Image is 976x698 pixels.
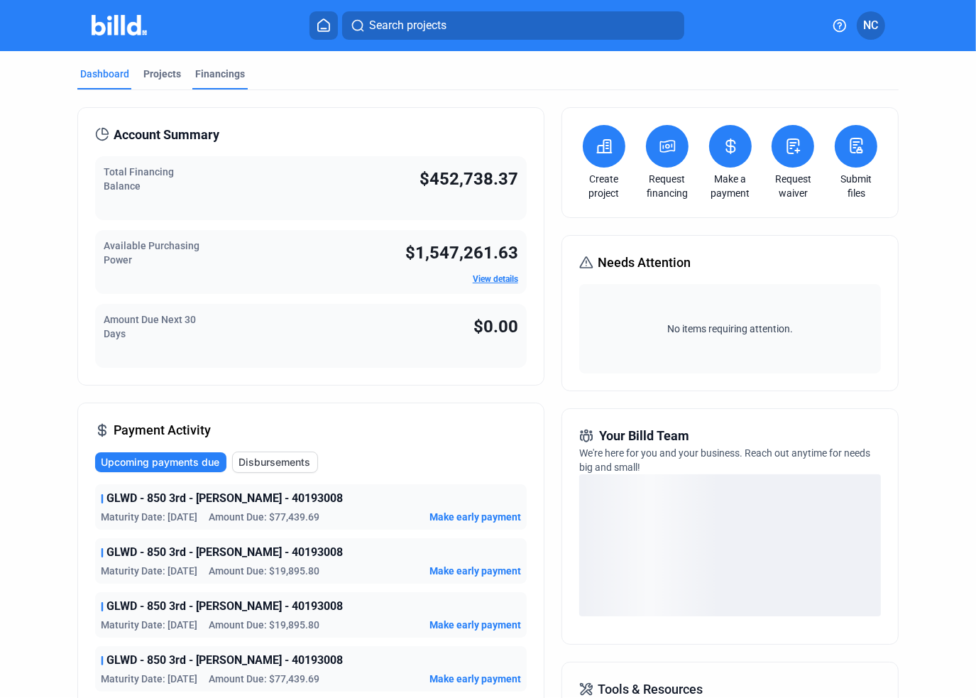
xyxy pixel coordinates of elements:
span: Amount Due: $19,895.80 [209,564,319,578]
span: Search projects [369,17,446,34]
button: NC [857,11,885,40]
span: Disbursements [238,455,310,469]
img: Billd Company Logo [92,15,148,36]
a: Request financing [642,172,692,200]
span: NC [863,17,878,34]
a: Make a payment [706,172,755,200]
button: Make early payment [429,618,521,632]
span: Amount Due: $77,439.69 [209,672,319,686]
span: Needs Attention [598,253,691,273]
span: Amount Due: $19,895.80 [209,618,319,632]
span: Amount Due Next 30 Days [104,314,196,339]
span: GLWD - 850 3rd - [PERSON_NAME] - 40193008 [106,490,343,507]
span: Maturity Date: [DATE] [101,564,197,578]
div: Dashboard [80,67,129,81]
button: Search projects [342,11,684,40]
a: Request waiver [768,172,818,200]
button: Make early payment [429,564,521,578]
span: GLWD - 850 3rd - [PERSON_NAME] - 40193008 [106,652,343,669]
div: Projects [143,67,181,81]
a: Create project [579,172,629,200]
span: Total Financing Balance [104,166,174,192]
span: Available Purchasing Power [104,240,199,266]
span: Payment Activity [114,420,211,440]
span: Amount Due: $77,439.69 [209,510,319,524]
span: We're here for you and your business. Reach out anytime for needs big and small! [579,447,870,473]
span: GLWD - 850 3rd - [PERSON_NAME] - 40193008 [106,598,343,615]
button: Upcoming payments due [95,452,226,472]
span: GLWD - 850 3rd - [PERSON_NAME] - 40193008 [106,544,343,561]
button: Disbursements [232,452,318,473]
span: Account Summary [114,125,219,145]
a: Submit files [831,172,881,200]
button: Make early payment [429,510,521,524]
span: No items requiring attention. [585,322,875,336]
div: loading [579,474,881,616]
span: Maturity Date: [DATE] [101,672,197,686]
span: Maturity Date: [DATE] [101,510,197,524]
button: Make early payment [429,672,521,686]
div: Financings [195,67,245,81]
a: View details [473,274,518,284]
span: Your Billd Team [599,426,689,446]
span: Maturity Date: [DATE] [101,618,197,632]
span: $452,738.37 [420,169,518,189]
span: $0.00 [473,317,518,337]
span: $1,547,261.63 [405,243,518,263]
span: Upcoming payments due [101,455,219,469]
